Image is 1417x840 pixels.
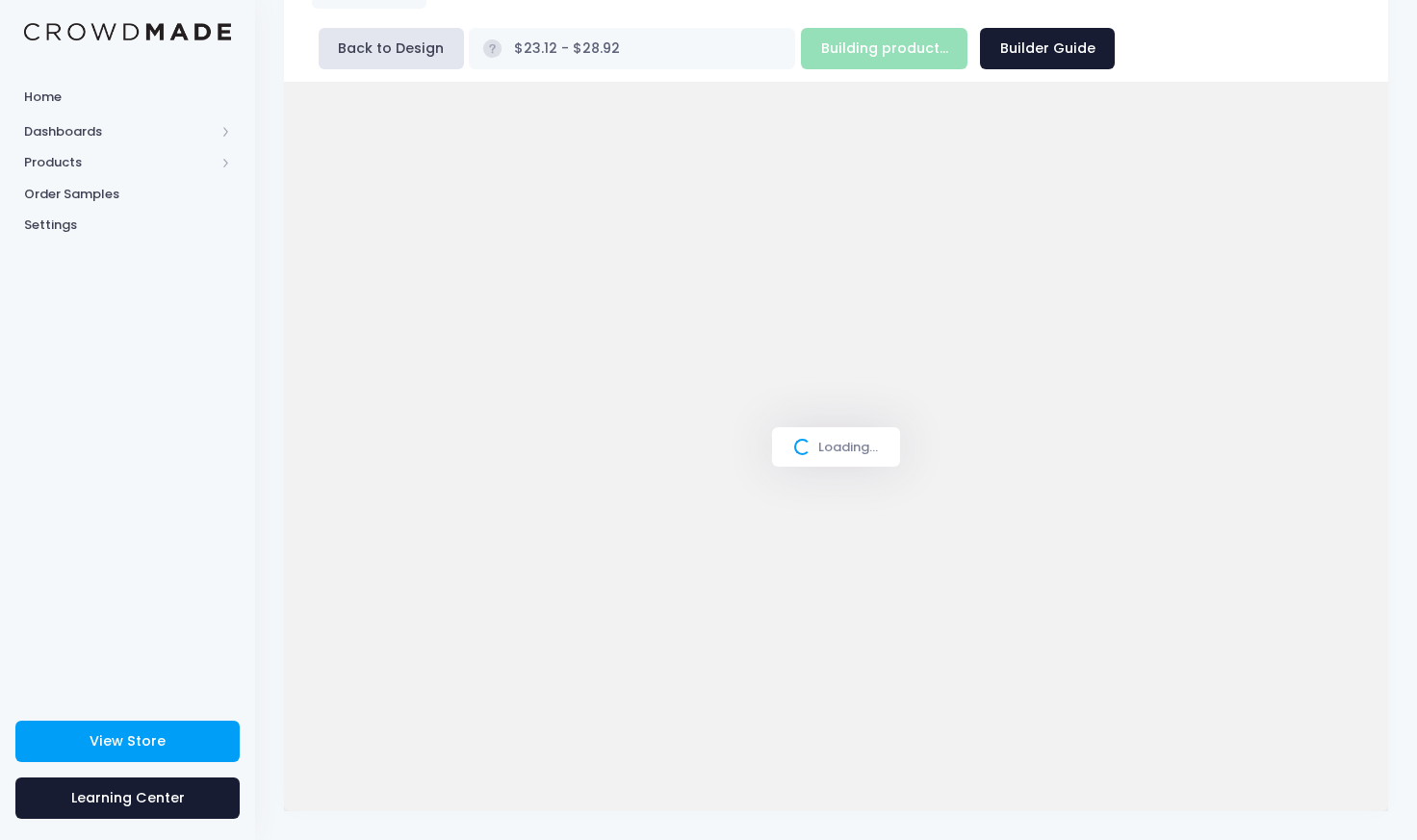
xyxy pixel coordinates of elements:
[15,777,240,819] a: Learning Center
[24,122,215,141] span: Dashboards
[71,788,185,807] span: Learning Center
[319,28,464,69] button: Back to Design
[772,427,900,468] div: Loading...
[90,731,166,751] span: View Store
[24,88,231,107] span: Home
[24,23,231,41] img: Logo
[24,185,231,204] span: Order Samples
[980,28,1115,69] a: Builder Guide
[24,216,231,235] span: Settings
[24,153,215,172] span: Products
[15,721,240,762] a: View Store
